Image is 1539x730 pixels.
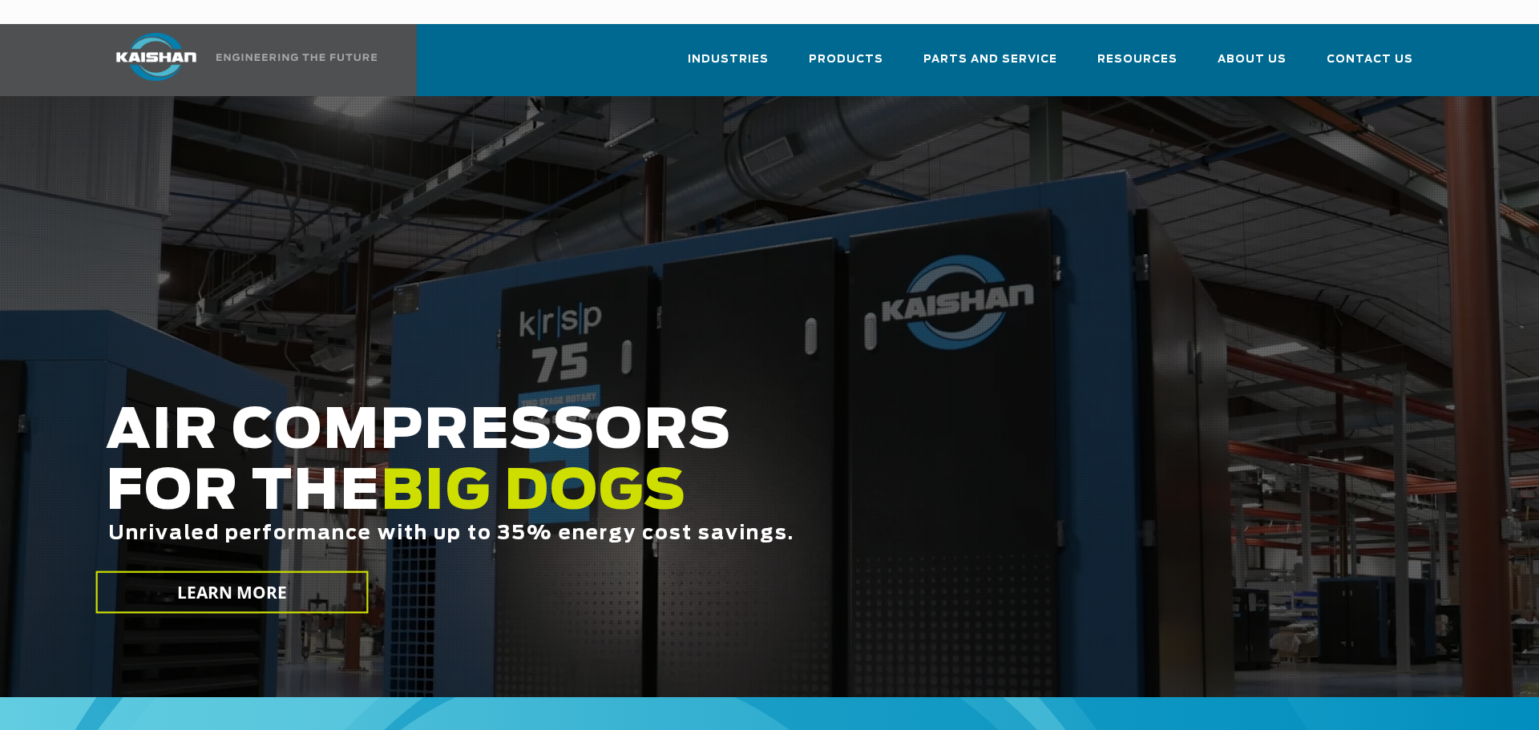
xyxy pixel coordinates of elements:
a: Industries [688,38,769,93]
span: Contact Us [1327,50,1413,69]
span: LEARN MORE [177,581,288,604]
h2: AIR COMPRESSORS FOR THE [106,401,1209,595]
span: Products [809,50,883,69]
span: BIG DOGS [381,466,687,520]
img: Engineering the future [216,54,377,61]
a: Kaishan USA [96,24,380,96]
a: About Us [1218,38,1287,93]
span: Industries [688,50,769,69]
a: Products [809,38,883,93]
a: LEARN MORE [96,571,369,614]
img: kaishan logo [96,33,216,81]
a: Contact Us [1327,38,1413,93]
span: Parts and Service [923,50,1057,69]
a: Resources [1097,38,1177,93]
span: About Us [1218,50,1287,69]
a: Parts and Service [923,38,1057,93]
span: Resources [1097,50,1177,69]
span: Unrivaled performance with up to 35% energy cost savings. [108,524,794,543]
